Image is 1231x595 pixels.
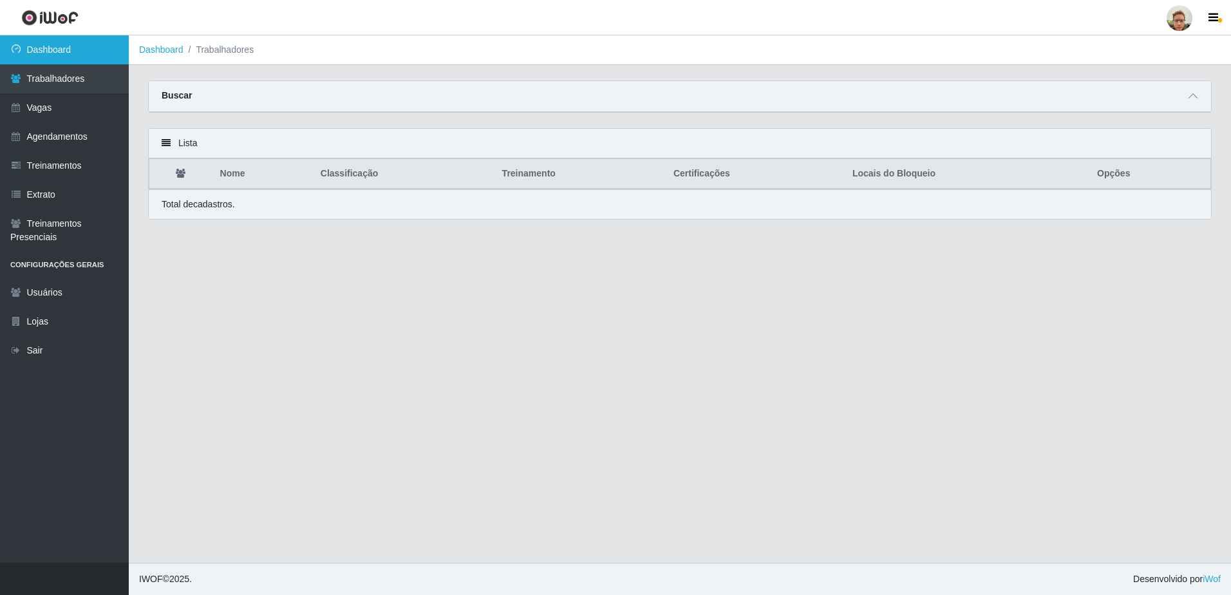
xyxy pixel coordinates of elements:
[1203,574,1221,584] a: iWof
[129,35,1231,65] nav: breadcrumb
[313,159,494,189] th: Classificação
[139,572,192,586] span: © 2025 .
[21,10,79,26] img: CoreUI Logo
[149,129,1211,158] div: Lista
[162,198,235,211] p: Total de cadastros.
[212,159,313,189] th: Nome
[1089,159,1210,189] th: Opções
[183,43,254,57] li: Trabalhadores
[139,574,163,584] span: IWOF
[162,90,192,100] strong: Buscar
[139,44,183,55] a: Dashboard
[845,159,1089,189] th: Locais do Bloqueio
[494,159,666,189] th: Treinamento
[1133,572,1221,586] span: Desenvolvido por
[666,159,845,189] th: Certificações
